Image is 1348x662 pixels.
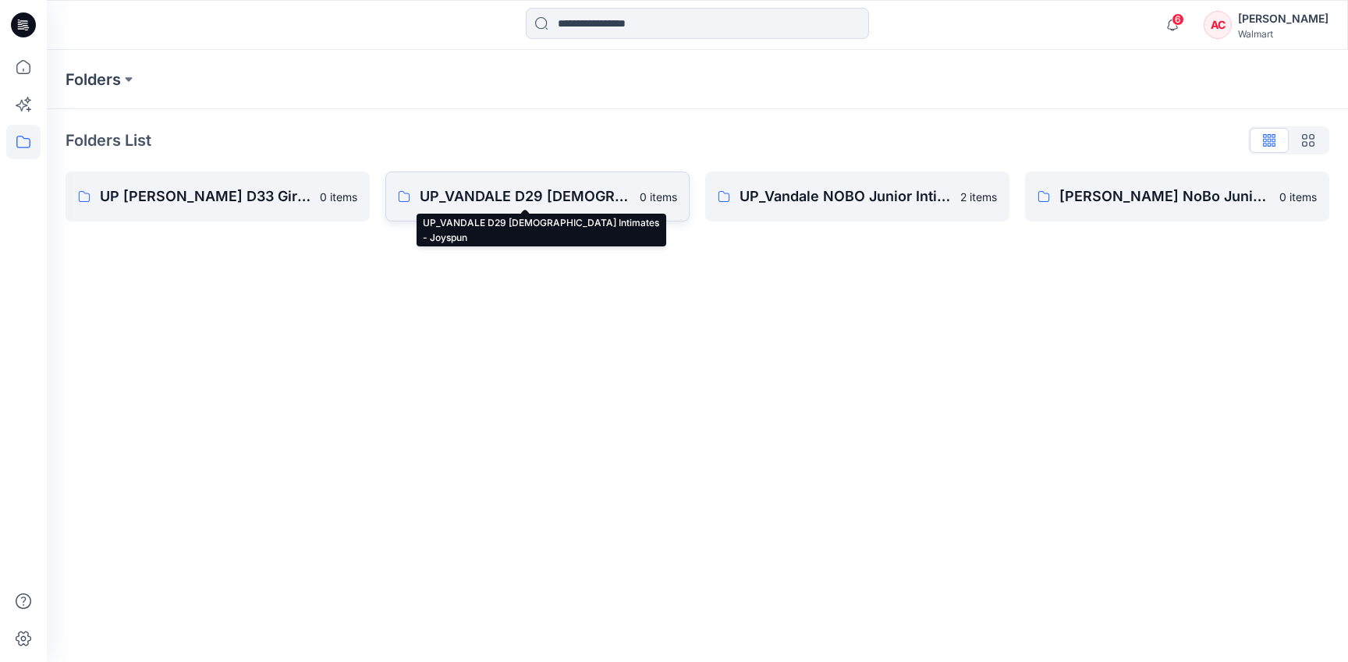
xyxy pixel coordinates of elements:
p: UP_Vandale NOBO Junior Intimates [740,186,951,207]
p: UP [PERSON_NAME] D33 Girls Basics [100,186,310,207]
p: [PERSON_NAME] NoBo Junior Intimates [1059,186,1270,207]
a: UP_Vandale NOBO Junior Intimates2 items [705,172,1009,221]
a: UP_VANDALE D29 [DEMOGRAPHIC_DATA] Intimates - Joyspun0 items [385,172,690,221]
div: AC [1204,11,1232,39]
p: 2 items [960,189,997,205]
p: 0 items [1279,189,1317,205]
a: Folders [66,69,121,90]
p: Folders List [66,129,151,152]
p: UP_VANDALE D29 [DEMOGRAPHIC_DATA] Intimates - Joyspun [420,186,630,207]
div: Walmart [1238,28,1328,40]
div: [PERSON_NAME] [1238,9,1328,28]
a: [PERSON_NAME] NoBo Junior Intimates0 items [1025,172,1329,221]
a: UP [PERSON_NAME] D33 Girls Basics0 items [66,172,370,221]
p: 0 items [320,189,357,205]
p: 0 items [640,189,677,205]
span: 6 [1172,13,1184,26]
